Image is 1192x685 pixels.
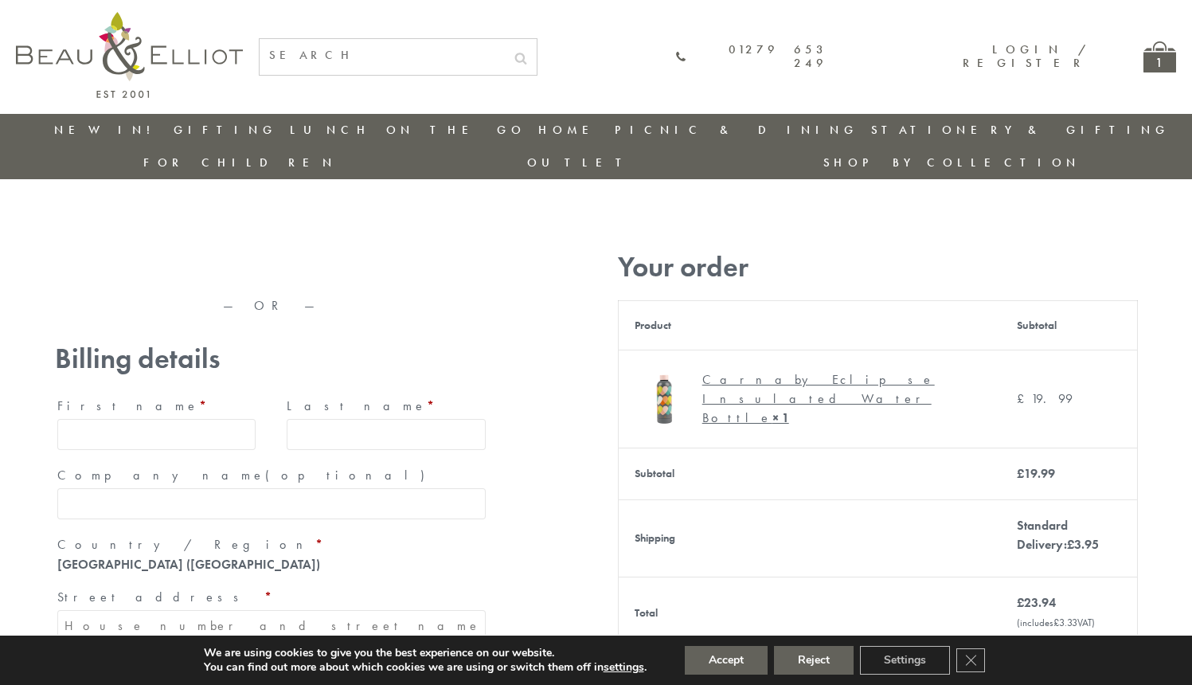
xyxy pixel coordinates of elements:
label: First name [57,393,256,419]
p: We are using cookies to give you the best experience on our website. [204,646,647,660]
a: 01279 653 249 [675,43,828,71]
a: Picnic & Dining [615,122,858,138]
input: SEARCH [260,39,505,72]
span: 3.33 [1053,616,1077,629]
th: Subtotal [1001,300,1137,350]
button: settings [604,660,644,675]
th: Shipping [618,499,1001,577]
a: Gifting [174,122,277,138]
th: Subtotal [618,448,1001,499]
button: Reject [774,646,854,675]
h3: Your order [618,251,1138,284]
label: Country / Region [57,532,486,558]
strong: × 1 [772,409,789,426]
input: House number and street name [57,610,486,641]
a: 1 [1143,41,1176,72]
a: Shop by collection [823,155,1081,170]
label: Company name [57,463,486,488]
a: For Children [143,155,337,170]
img: logo [16,12,243,98]
bdi: 19.99 [1017,465,1055,482]
p: — OR — [55,299,488,313]
img: Carnaby Eclipse Insulated Water Bottle [635,366,694,426]
th: Total [618,577,1001,648]
a: Carnaby Eclipse Insulated Water Bottle Carnaby Eclipse Insulated Water Bottle× 1 [635,366,985,432]
label: Last name [287,393,486,419]
p: You can find out more about which cookies we are using or switch them off in . [204,660,647,675]
a: Outlet [527,155,633,170]
div: Carnaby Eclipse Insulated Water Bottle [702,370,973,428]
bdi: 19.99 [1017,390,1073,407]
a: Stationery & Gifting [871,122,1170,138]
a: New in! [54,122,161,138]
th: Product [618,300,1001,350]
iframe: Secure express checkout frame [52,245,271,283]
bdi: 23.94 [1017,594,1056,611]
iframe: Secure express checkout frame [272,245,491,283]
button: Settings [860,646,950,675]
span: £ [1017,465,1024,482]
label: Standard Delivery: [1017,517,1099,553]
a: Home [538,122,602,138]
span: £ [1017,594,1024,611]
a: Login / Register [963,41,1088,71]
span: £ [1067,536,1074,553]
h3: Billing details [55,342,488,375]
small: (includes VAT) [1017,616,1095,629]
label: Street address [57,585,486,610]
button: Accept [685,646,768,675]
strong: [GEOGRAPHIC_DATA] ([GEOGRAPHIC_DATA]) [57,556,320,573]
span: £ [1053,616,1059,629]
span: (optional) [265,467,434,483]
span: £ [1017,390,1031,407]
bdi: 3.95 [1067,536,1099,553]
button: Close GDPR Cookie Banner [956,648,985,672]
a: Lunch On The Go [290,122,526,138]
